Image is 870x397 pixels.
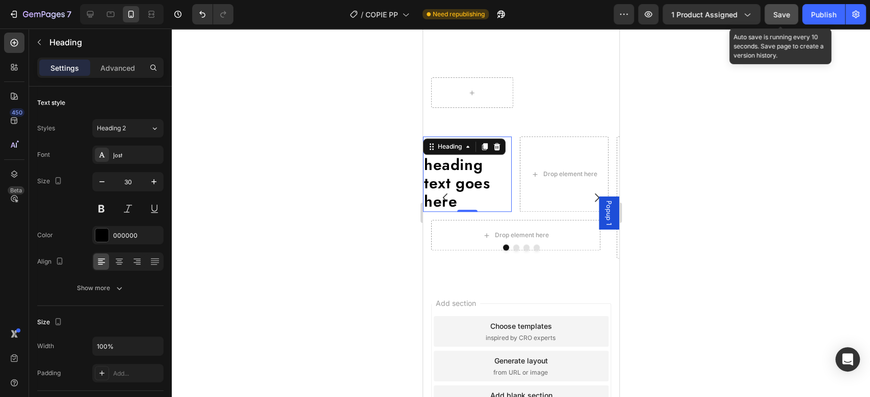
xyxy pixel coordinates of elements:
[37,124,55,133] div: Styles
[67,361,129,372] div: Add blank section
[835,347,860,372] div: Open Intercom Messenger
[100,63,135,73] p: Advanced
[811,9,836,20] div: Publish
[113,369,161,378] div: Add...
[113,231,161,240] div: 000000
[37,342,54,351] div: Width
[37,98,65,107] div: Text style
[365,9,398,20] span: COPIE PP
[67,8,71,20] p: 7
[802,4,845,24] button: Publish
[37,255,66,269] div: Align
[423,29,619,397] iframe: Design area
[37,316,64,329] div: Size
[37,231,53,240] div: Color
[92,119,164,137] button: Heading 2
[192,4,233,24] div: Undo/Redo
[433,10,485,19] span: Need republishing
[97,124,126,133] span: Heading 2
[10,108,24,117] div: 450
[764,4,798,24] button: Save
[37,368,61,378] div: Padding
[8,186,24,194] div: Beta
[49,36,160,48] p: Heading
[773,10,790,19] span: Save
[93,337,163,355] input: Auto
[113,151,161,160] div: Jost
[663,4,760,24] button: 1 product assigned
[37,150,50,159] div: Font
[50,63,79,73] p: Settings
[361,9,363,20] span: /
[37,279,164,297] button: Show more
[4,4,76,24] button: 7
[77,283,124,293] div: Show more
[37,175,64,188] div: Size
[671,9,737,20] span: 1 product assigned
